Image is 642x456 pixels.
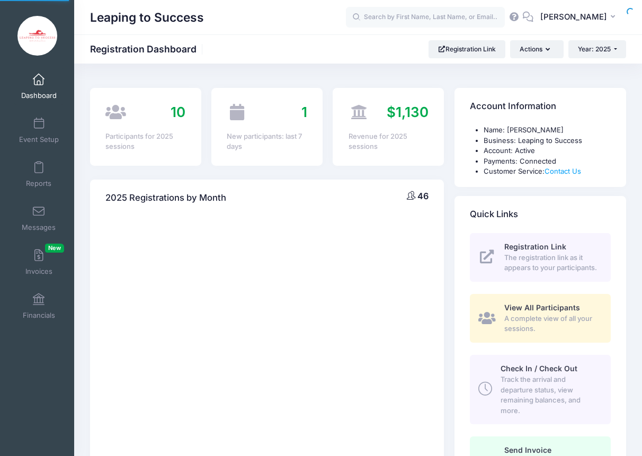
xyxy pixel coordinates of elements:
span: 10 [171,104,185,120]
button: Year: 2025 [568,40,626,58]
span: 46 [417,191,429,201]
span: Check In / Check Out [501,364,577,373]
span: New [45,244,64,253]
a: Financials [14,288,64,325]
li: Business: Leaping to Success [484,136,611,146]
li: Name: [PERSON_NAME] [484,125,611,136]
span: Year: 2025 [578,45,611,53]
span: Dashboard [21,91,57,100]
li: Customer Service: [484,166,611,177]
a: Check In / Check Out Track the arrival and departure status, view remaining balances, and more. [470,355,611,424]
h4: 2025 Registrations by Month [105,183,226,213]
h4: Account Information [470,92,556,122]
span: $1,130 [387,104,429,120]
span: Reports [26,179,51,188]
input: Search by First Name, Last Name, or Email... [346,7,505,28]
a: Registration Link [429,40,505,58]
a: View All Participants A complete view of all your sessions. [470,294,611,343]
a: Reports [14,156,64,193]
h4: Quick Links [470,199,518,229]
div: New participants: last 7 days [227,131,307,152]
a: Messages [14,200,64,237]
button: [PERSON_NAME] [533,5,626,30]
span: Send Invoice [504,445,551,454]
span: View All Participants [504,303,580,312]
img: Leaping to Success [17,16,57,56]
span: Financials [23,311,55,320]
h1: Leaping to Success [90,5,204,30]
li: Payments: Connected [484,156,611,167]
a: Event Setup [14,112,64,149]
span: [PERSON_NAME] [540,11,607,23]
span: The registration link as it appears to your participants. [504,253,599,273]
a: Dashboard [14,68,64,105]
span: Track the arrival and departure status, view remaining balances, and more. [501,374,599,416]
span: Registration Link [504,242,566,251]
div: Revenue for 2025 sessions [349,131,429,152]
div: Participants for 2025 sessions [105,131,185,152]
a: Contact Us [545,167,581,175]
span: 1 [301,104,307,120]
span: Event Setup [19,135,59,144]
button: Actions [510,40,563,58]
a: InvoicesNew [14,244,64,281]
span: Messages [22,223,56,232]
span: A complete view of all your sessions. [504,314,599,334]
h1: Registration Dashboard [90,43,206,55]
a: Registration Link The registration link as it appears to your participants. [470,233,611,282]
li: Account: Active [484,146,611,156]
span: Invoices [25,267,52,276]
